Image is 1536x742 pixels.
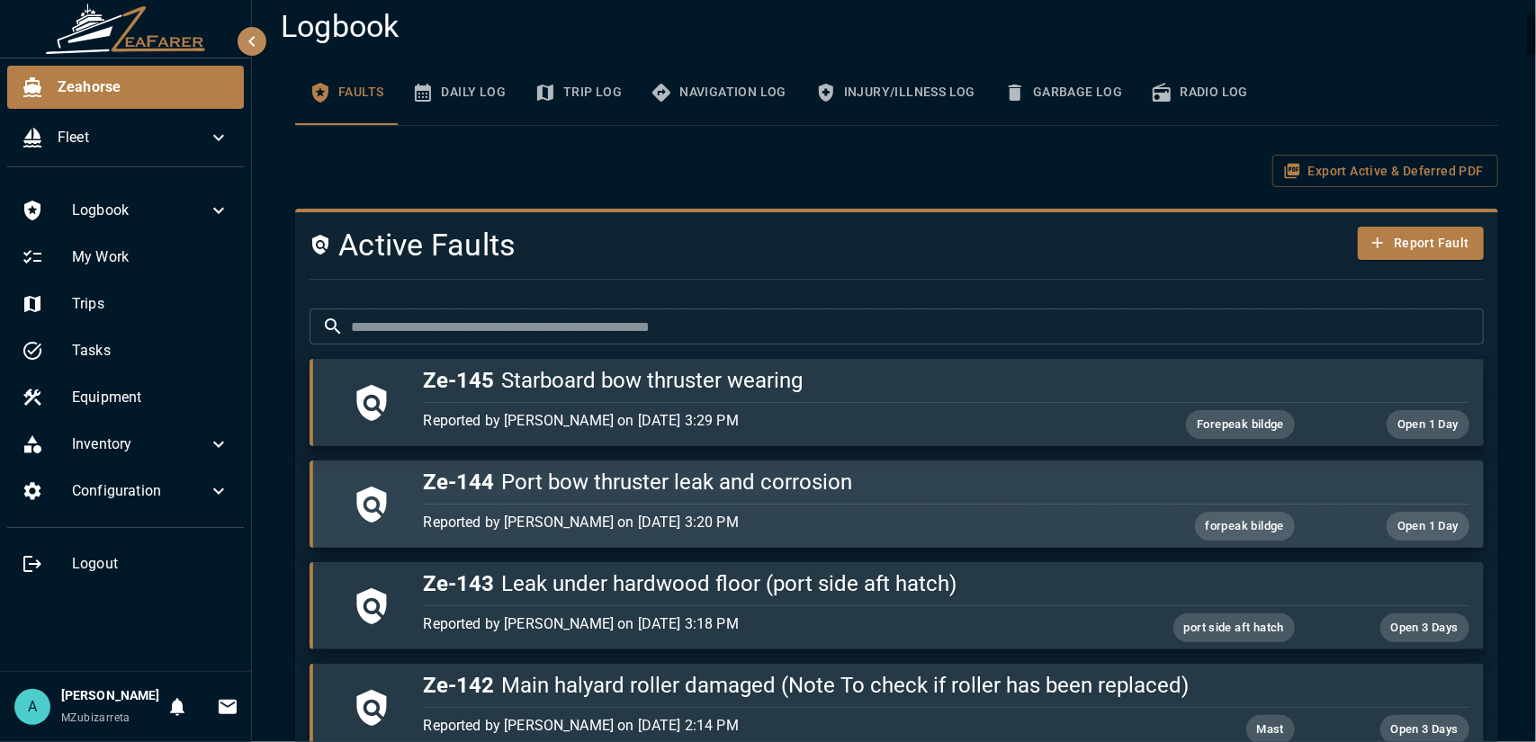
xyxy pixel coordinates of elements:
[520,60,636,125] button: Trip Log
[7,236,244,279] div: My Work
[1380,618,1469,639] span: Open 3 Days
[7,469,244,513] div: Configuration
[423,368,494,393] span: Ze-145
[7,66,244,109] div: Zeahorse
[72,200,208,221] span: Logbook
[636,60,801,125] button: Navigation Log
[801,60,990,125] button: Injury/Illness Log
[281,8,1498,46] h4: Logbook
[423,613,1120,635] p: Reported by [PERSON_NAME] on [DATE] 3:18 PM
[295,60,398,125] button: Faults
[1136,60,1262,125] button: Radio Log
[310,359,1484,446] button: Ze-145Starboard bow thruster wearingReported by [PERSON_NAME] on [DATE] 3:29 PMForepeak bildgeOpe...
[7,376,244,419] div: Equipment
[58,127,208,148] span: Fleet
[423,673,494,698] span: Ze-142
[1387,415,1469,435] span: Open 1 Day
[58,76,229,98] span: Zeahorse
[7,116,244,159] div: Fleet
[72,434,208,455] span: Inventory
[423,512,1120,533] p: Reported by [PERSON_NAME] on [DATE] 3:20 PM
[1173,618,1296,639] span: port side aft hatch
[1380,720,1469,740] span: Open 3 Days
[423,715,1120,737] p: Reported by [PERSON_NAME] on [DATE] 2:14 PM
[1246,720,1296,740] span: Mast
[61,711,130,724] span: MZubizarreta
[310,562,1484,649] button: Ze-143Leak under hardwood floor (port side aft hatch)Reported by [PERSON_NAME] on [DATE] 3:18 PMp...
[72,480,208,502] span: Configuration
[61,686,159,706] h6: [PERSON_NAME]
[1387,516,1469,537] span: Open 1 Day
[423,469,494,495] span: Ze-144
[423,410,1120,432] p: Reported by [PERSON_NAME] on [DATE] 3:29 PM
[990,60,1136,125] button: Garbage Log
[7,423,244,466] div: Inventory
[210,689,246,725] button: Invitations
[7,329,244,372] div: Tasks
[72,293,229,315] span: Trips
[423,569,1469,598] h5: Leak under hardwood floor (port side aft hatch)
[1272,155,1498,188] button: Export Active & Deferred PDF
[310,460,1484,548] button: Ze-144Port bow thruster leak and corrosionReported by [PERSON_NAME] on [DATE] 3:20 PMforpeak bild...
[423,366,1469,395] h5: Starboard bow thruster wearing
[423,571,494,596] span: Ze-143
[72,387,229,408] span: Equipment
[295,60,1498,125] div: basic tabs example
[1358,227,1484,260] button: Report Fault
[423,671,1469,700] h5: Main halyard roller damaged (Note To check if roller has been replaced)
[72,246,229,268] span: My Work
[423,468,1469,496] h5: Port bow thruster leak and corrosion
[310,227,1286,264] h4: Active Faults
[7,282,244,326] div: Trips
[45,4,207,54] img: ZeaFarer Logo
[72,553,229,575] span: Logout
[1186,415,1295,435] span: Forepeak bildge
[1195,516,1296,537] span: forpeak bildge
[72,340,229,362] span: Tasks
[159,689,195,725] button: Notifications
[7,189,244,232] div: Logbook
[14,689,50,725] div: A
[7,542,244,586] div: Logout
[398,60,520,125] button: Daily Log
